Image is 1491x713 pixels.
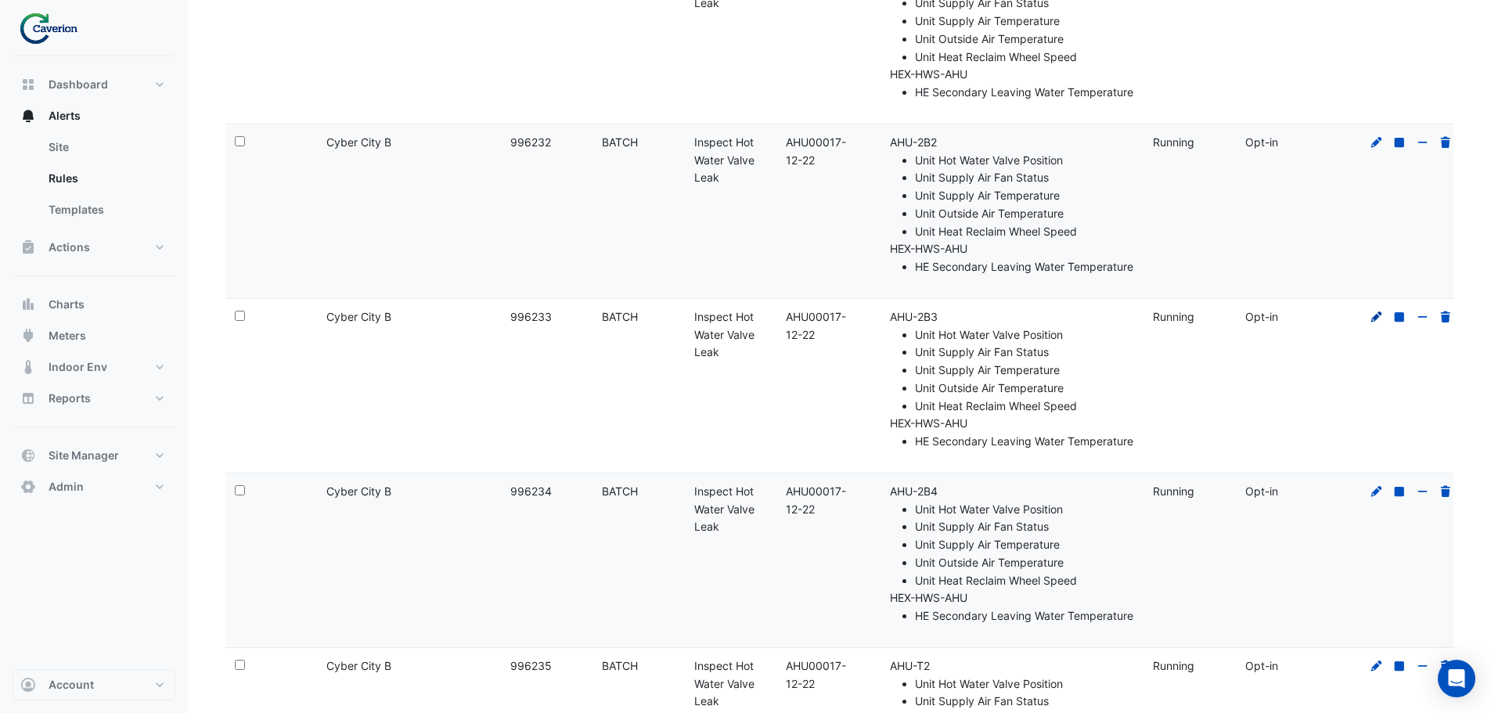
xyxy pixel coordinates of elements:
[1439,484,1453,498] a: Delete Rule
[1392,135,1406,149] a: Stop Rule
[1153,134,1226,152] div: Running
[1392,659,1406,672] a: Stop Rule
[786,483,859,519] div: AHU00017-12-22
[326,308,492,326] div: Cyber City B
[890,415,1134,451] li: HEX-HWS-AHU
[890,483,1134,590] li: AHU-2B4
[1416,310,1430,323] a: Opt-out
[510,483,583,501] div: 996234
[915,536,1134,554] li: Unit Supply Air Temperature
[1416,135,1430,149] a: Opt-out
[915,13,1134,31] li: Unit Supply Air Temperature
[1245,308,1318,326] div: Opt-in
[915,501,1134,519] li: Unit Hot Water Valve Position
[13,232,175,263] button: Actions
[49,108,81,124] span: Alerts
[13,131,175,232] div: Alerts
[13,471,175,502] button: Admin
[915,675,1134,693] li: Unit Hot Water Valve Position
[694,657,767,711] div: Inspect Hot Water Valve Leak
[1153,657,1226,675] div: Running
[915,49,1134,67] li: Unit Heat Reclaim Wheel Speed
[1153,483,1226,501] div: Running
[602,657,675,675] div: BATCH
[510,134,583,152] div: 996232
[694,308,767,362] div: Inspect Hot Water Valve Leak
[1416,484,1430,498] a: Opt-out
[326,657,492,675] div: Cyber City B
[49,448,119,463] span: Site Manager
[49,391,91,406] span: Reports
[13,289,175,320] button: Charts
[20,108,36,124] app-icon: Alerts
[49,677,94,693] span: Account
[20,77,36,92] app-icon: Dashboard
[36,194,175,225] a: Templates
[915,205,1134,223] li: Unit Outside Air Temperature
[1438,660,1475,697] div: Open Intercom Messenger
[915,398,1134,416] li: Unit Heat Reclaim Wheel Speed
[13,69,175,100] button: Dashboard
[694,483,767,536] div: Inspect Hot Water Valve Leak
[1392,310,1406,323] a: Stop Rule
[20,297,36,312] app-icon: Charts
[915,433,1134,451] li: HE Secondary Leaving Water Temperature
[1439,310,1453,323] a: Delete Rule
[890,308,1134,416] li: AHU-2B3
[915,326,1134,344] li: Unit Hot Water Valve Position
[915,223,1134,241] li: Unit Heat Reclaim Wheel Speed
[915,258,1134,276] li: HE Secondary Leaving Water Temperature
[786,657,859,693] div: AHU00017-12-22
[36,163,175,194] a: Rules
[1245,134,1318,152] div: Opt-in
[1439,659,1453,672] a: Delete Rule
[786,134,859,170] div: AHU00017-12-22
[19,13,89,44] img: Company Logo
[20,479,36,495] app-icon: Admin
[13,383,175,414] button: Reports
[915,152,1134,170] li: Unit Hot Water Valve Position
[1370,135,1384,149] a: Edit Rule
[915,84,1134,102] li: HE Secondary Leaving Water Temperature
[890,240,1134,276] li: HEX-HWS-AHU
[915,344,1134,362] li: Unit Supply Air Fan Status
[326,483,492,501] div: Cyber City B
[915,187,1134,205] li: Unit Supply Air Temperature
[915,572,1134,590] li: Unit Heat Reclaim Wheel Speed
[890,134,1134,241] li: AHU-2B2
[13,351,175,383] button: Indoor Env
[49,359,107,375] span: Indoor Env
[1439,135,1453,149] a: Delete Rule
[915,362,1134,380] li: Unit Supply Air Temperature
[1370,484,1384,498] a: Edit Rule
[326,134,492,152] div: Cyber City B
[13,100,175,131] button: Alerts
[602,308,675,326] div: BATCH
[915,693,1134,711] li: Unit Supply Air Fan Status
[20,328,36,344] app-icon: Meters
[1245,657,1318,675] div: Opt-in
[20,391,36,406] app-icon: Reports
[890,589,1134,625] li: HEX-HWS-AHU
[49,297,85,312] span: Charts
[49,77,108,92] span: Dashboard
[1370,659,1384,672] a: Edit Rule
[20,448,36,463] app-icon: Site Manager
[1370,310,1384,323] a: Edit Rule
[20,239,36,255] app-icon: Actions
[602,483,675,501] div: BATCH
[13,440,175,471] button: Site Manager
[1392,484,1406,498] a: Stop Rule
[915,607,1134,625] li: HE Secondary Leaving Water Temperature
[49,239,90,255] span: Actions
[49,479,84,495] span: Admin
[890,66,1134,102] li: HEX-HWS-AHU
[1245,483,1318,501] div: Opt-in
[694,134,767,187] div: Inspect Hot Water Valve Leak
[13,669,175,700] button: Account
[1416,659,1430,672] a: Opt-out
[49,328,86,344] span: Meters
[510,308,583,326] div: 996233
[510,657,583,675] div: 996235
[20,359,36,375] app-icon: Indoor Env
